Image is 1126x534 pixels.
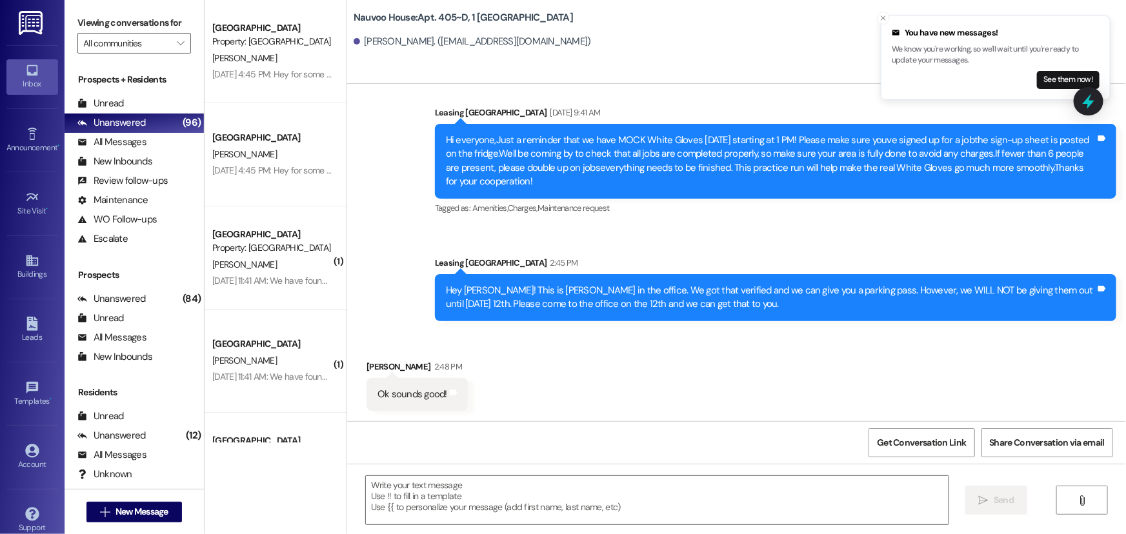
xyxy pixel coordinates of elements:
[965,486,1028,515] button: Send
[446,133,1096,189] div: Hi everyone,Just a reminder that we have MOCK White Gloves [DATE] starting at 1 PM! Please make s...
[212,52,277,64] span: [PERSON_NAME]
[446,284,1096,311] div: Hey [PERSON_NAME]! This is [PERSON_NAME] in the office. We got that verified and we can give you ...
[77,232,128,246] div: Escalate
[377,388,447,401] div: Ok sounds good!
[367,360,468,378] div: [PERSON_NAME]
[177,38,184,48] i: 
[869,428,974,457] button: Get Conversation Link
[86,502,182,522] button: New Message
[472,203,508,213] span: Amenities ,
[212,259,277,270] span: [PERSON_NAME]
[547,256,578,270] div: 2:45 PM
[994,493,1014,507] span: Send
[6,377,58,411] a: Templates •
[892,44,1100,66] p: We know you're working, so we'll wait until you're ready to update your messages.
[212,164,525,176] div: [DATE] 4:45 PM: Hey for some reason my balance isn't showing up in resident portal
[77,350,152,364] div: New Inbounds
[77,97,124,110] div: Unread
[990,436,1105,450] span: Share Conversation via email
[212,434,332,448] div: [GEOGRAPHIC_DATA]
[1078,495,1087,506] i: 
[435,199,1116,217] div: Tagged as:
[65,386,204,399] div: Residents
[212,241,332,255] div: Property: [GEOGRAPHIC_DATA]
[6,440,58,475] a: Account
[892,26,1100,39] div: You have new messages!
[212,371,587,382] div: [DATE] 11:41 AM: We have found the documents and needs actions section, but there is nothing there.
[212,21,332,35] div: [GEOGRAPHIC_DATA]
[77,429,146,442] div: Unanswered
[508,203,538,213] span: Charges ,
[6,313,58,348] a: Leads
[979,495,989,506] i: 
[77,448,146,462] div: All Messages
[212,228,332,241] div: [GEOGRAPHIC_DATA]
[19,11,45,35] img: ResiDesk Logo
[212,355,277,366] span: [PERSON_NAME]
[547,106,601,119] div: [DATE] 9:41 AM
[83,33,170,54] input: All communities
[179,113,204,133] div: (96)
[435,256,1116,274] div: Leasing [GEOGRAPHIC_DATA]
[100,507,110,517] i: 
[6,250,58,284] a: Buildings
[77,468,132,481] div: Unknown
[877,12,890,25] button: Close toast
[46,204,48,213] span: •
[77,13,191,33] label: Viewing conversations for
[65,73,204,86] div: Prospects + Residents
[212,68,525,80] div: [DATE] 4:45 PM: Hey for some reason my balance isn't showing up in resident portal
[77,135,146,149] div: All Messages
[116,505,168,519] span: New Message
[354,35,591,48] div: [PERSON_NAME]. ([EMAIL_ADDRESS][DOMAIN_NAME])
[179,289,204,309] div: (84)
[50,395,52,404] span: •
[57,141,59,150] span: •
[77,174,168,188] div: Review follow-ups
[431,360,462,373] div: 2:48 PM
[877,436,966,450] span: Get Conversation Link
[212,131,332,144] div: [GEOGRAPHIC_DATA]
[212,148,277,160] span: [PERSON_NAME]
[538,203,610,213] span: Maintenance request
[212,275,587,286] div: [DATE] 11:41 AM: We have found the documents and needs actions section, but there is nothing there.
[183,426,204,446] div: (12)
[212,35,332,48] div: Property: [GEOGRAPHIC_DATA]
[77,213,157,226] div: WO Follow-ups
[77,193,148,207] div: Maintenance
[354,11,573,25] b: Nauvoo House: Apt. 405~D, 1 [GEOGRAPHIC_DATA]
[212,337,332,351] div: [GEOGRAPHIC_DATA]
[77,155,152,168] div: New Inbounds
[77,116,146,130] div: Unanswered
[6,59,58,94] a: Inbox
[65,268,204,282] div: Prospects
[1037,71,1100,89] button: See them now!
[77,410,124,423] div: Unread
[77,331,146,344] div: All Messages
[77,292,146,306] div: Unanswered
[435,106,1116,124] div: Leasing [GEOGRAPHIC_DATA]
[77,311,124,325] div: Unread
[6,186,58,221] a: Site Visit •
[981,428,1113,457] button: Share Conversation via email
